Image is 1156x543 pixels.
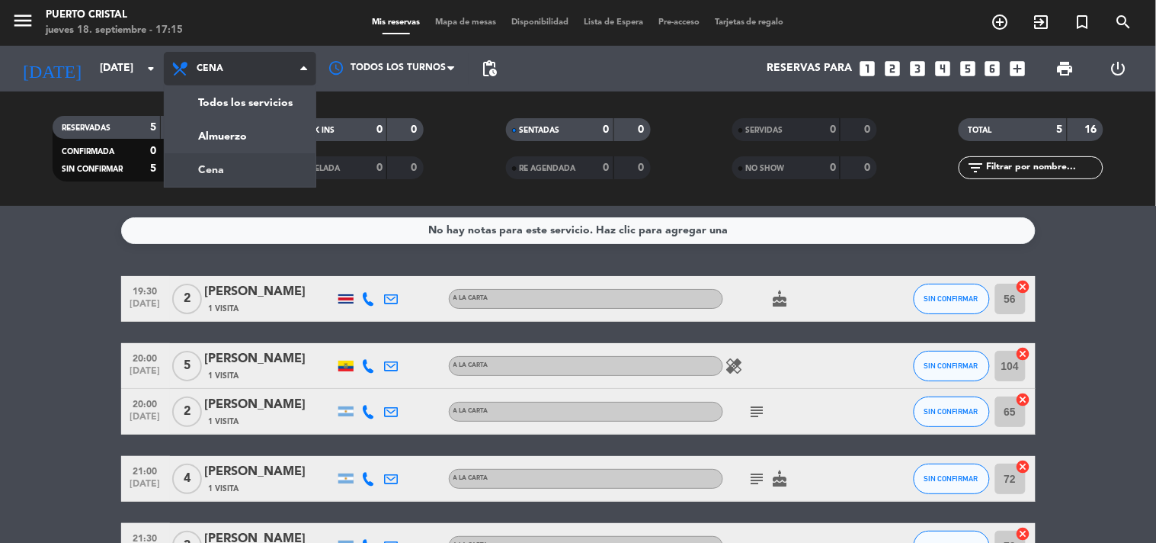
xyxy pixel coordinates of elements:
a: Todos los servicios [165,86,315,120]
a: Cena [165,153,315,187]
span: 20:00 [126,349,165,366]
span: Reservas para [767,63,852,75]
i: looks_3 [908,59,927,79]
span: A la carta [453,475,488,481]
span: SIN CONFIRMAR [924,407,978,416]
strong: 0 [376,124,383,135]
span: Tarjetas de regalo [707,18,792,27]
span: Lista de Espera [576,18,651,27]
strong: 0 [604,124,610,135]
span: 1 Visita [209,370,239,382]
div: [PERSON_NAME] [205,349,335,369]
button: SIN CONFIRMAR [914,351,990,381]
i: looks_two [882,59,902,79]
i: subject [748,470,767,488]
span: 2 [172,284,202,314]
button: SIN CONFIRMAR [914,464,990,494]
span: 5 [172,351,202,381]
span: Mapa de mesas [427,18,504,27]
strong: 16 [1085,124,1100,135]
span: SIN CONFIRMAR [62,165,123,173]
strong: 5 [1057,124,1063,135]
i: exit_to_app [1033,13,1051,31]
strong: 0 [150,146,156,156]
strong: 0 [604,162,610,173]
strong: 0 [830,124,836,135]
span: CANCELADA [293,165,340,172]
span: SERVIDAS [746,127,783,134]
span: [DATE] [126,299,165,316]
span: 20:00 [126,394,165,412]
span: print [1056,59,1074,78]
i: looks_one [857,59,877,79]
i: looks_4 [933,59,953,79]
i: cancel [1016,459,1031,474]
span: 21:00 [126,461,165,479]
div: LOG OUT [1092,46,1145,92]
span: Cena [197,63,223,74]
i: menu [11,9,34,32]
strong: 0 [411,162,421,173]
strong: 0 [376,162,383,173]
i: filter_list [966,159,985,177]
span: 2 [172,397,202,427]
i: arrow_drop_down [142,59,160,78]
i: [DATE] [11,52,92,85]
i: add_circle_outline [991,13,1010,31]
span: Mis reservas [364,18,427,27]
span: A la carta [453,408,488,414]
i: turned_in_not [1074,13,1092,31]
span: 4 [172,464,202,494]
i: cancel [1016,392,1031,407]
strong: 0 [638,124,647,135]
span: TOTAL [968,127,991,134]
div: jueves 18. septiembre - 17:15 [46,23,183,38]
i: subject [748,403,767,421]
i: healing [725,357,744,375]
button: menu [11,9,34,37]
span: 1 Visita [209,483,239,495]
span: [DATE] [126,479,165,496]
i: add_box [1008,59,1028,79]
div: [PERSON_NAME] [205,462,335,482]
span: SIN CONFIRMAR [924,361,978,370]
i: cancel [1016,526,1031,541]
span: SENTADAS [520,127,560,134]
i: cake [771,290,789,308]
strong: 0 [638,162,647,173]
div: [PERSON_NAME] [205,282,335,302]
span: [DATE] [126,412,165,429]
span: 19:30 [126,281,165,299]
span: SIN CONFIRMAR [924,294,978,303]
button: SIN CONFIRMAR [914,397,990,427]
i: cancel [1016,346,1031,361]
span: Pre-acceso [651,18,707,27]
span: CONFIRMADA [62,148,114,156]
button: SIN CONFIRMAR [914,284,990,314]
span: [DATE] [126,366,165,384]
i: cake [771,470,789,488]
span: Disponibilidad [504,18,576,27]
span: A la carta [453,295,488,301]
div: [PERSON_NAME] [205,395,335,415]
strong: 5 [150,122,156,133]
span: NO SHOW [746,165,785,172]
strong: 0 [864,162,873,173]
span: 1 Visita [209,416,239,428]
i: search [1115,13,1133,31]
div: Puerto Cristal [46,8,183,23]
strong: 0 [864,124,873,135]
a: Almuerzo [165,120,315,153]
input: Filtrar por nombre... [985,159,1103,176]
span: RESERVADAS [62,124,110,132]
span: SIN CONFIRMAR [924,474,978,483]
strong: 0 [411,124,421,135]
i: looks_5 [958,59,978,79]
span: 1 Visita [209,303,239,315]
i: looks_6 [983,59,1003,79]
i: power_settings_new [1109,59,1127,78]
span: pending_actions [480,59,498,78]
span: A la carta [453,362,488,368]
div: No hay notas para este servicio. Haz clic para agregar una [428,222,728,239]
strong: 0 [830,162,836,173]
